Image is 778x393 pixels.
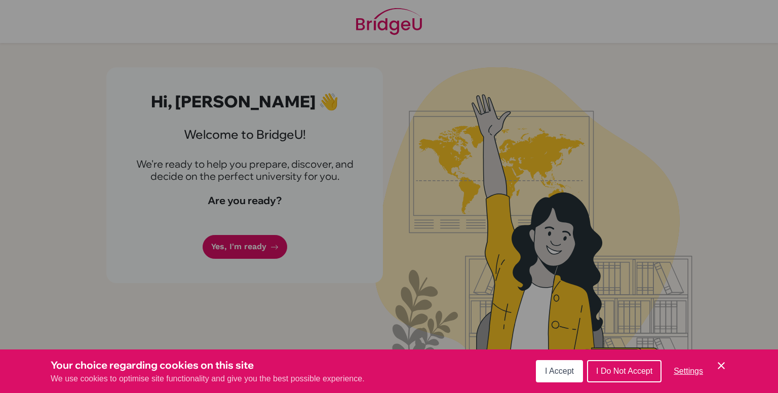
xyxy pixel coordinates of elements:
[715,360,727,372] button: Save and close
[51,373,365,385] p: We use cookies to optimise site functionality and give you the best possible experience.
[596,367,652,375] span: I Do Not Accept
[536,360,583,382] button: I Accept
[674,367,703,375] span: Settings
[666,361,711,381] button: Settings
[545,367,574,375] span: I Accept
[587,360,662,382] button: I Do Not Accept
[51,358,365,373] h3: Your choice regarding cookies on this site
